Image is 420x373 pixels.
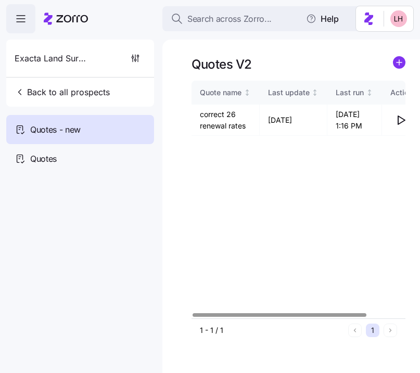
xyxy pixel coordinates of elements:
[244,89,251,96] div: Not sorted
[260,105,328,136] td: [DATE]
[311,89,319,96] div: Not sorted
[30,123,81,136] span: Quotes - new
[15,86,110,98] span: Back to all prospects
[390,10,407,27] img: 8ac9784bd0c5ae1e7e1202a2aac67deb
[162,6,371,31] button: Search across Zorro...
[306,12,339,25] span: Help
[366,89,373,96] div: Not sorted
[260,81,328,105] th: Last updateNot sorted
[6,115,154,144] a: Quotes - new
[336,87,364,98] div: Last run
[268,87,310,98] div: Last update
[200,87,241,98] div: Quote name
[348,324,362,337] button: Previous page
[327,81,382,105] th: Last runNot sorted
[327,105,382,136] td: [DATE] 1:16 PM
[384,324,397,337] button: Next page
[298,8,347,29] button: Help
[366,324,379,337] button: 1
[192,105,260,136] td: correct 26 renewal rates
[393,56,405,72] a: add icon
[6,144,154,173] a: Quotes
[10,82,114,102] button: Back to all prospects
[200,325,344,336] div: 1 - 1 / 1
[30,152,57,165] span: Quotes
[393,56,405,69] svg: add icon
[192,81,260,105] th: Quote nameNot sorted
[15,52,90,65] span: Exacta Land Surveyors
[192,56,252,72] h1: Quotes V2
[187,12,272,25] span: Search across Zorro...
